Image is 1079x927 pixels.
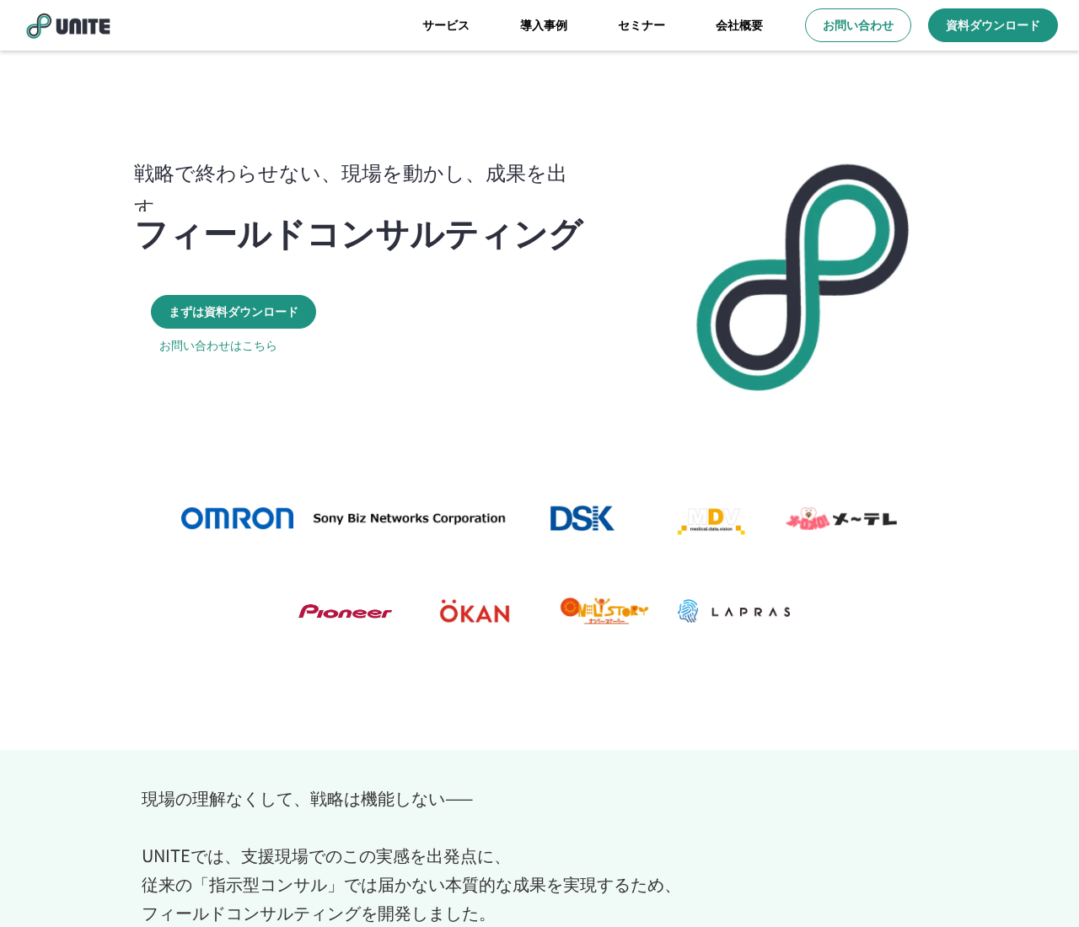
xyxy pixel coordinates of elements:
[134,155,600,224] p: 戦略で終わらせない、現場を動かし、成果を出す。
[946,17,1040,34] p: 資料ダウンロード
[928,8,1058,42] a: 資料ダウンロード
[151,295,316,329] a: まずは資料ダウンロード
[134,212,582,252] p: フィールドコンサルティング
[823,17,894,34] p: お問い合わせ
[159,337,277,354] a: お問い合わせはこちら
[805,8,911,42] a: お問い合わせ
[169,303,298,320] p: まずは資料ダウンロード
